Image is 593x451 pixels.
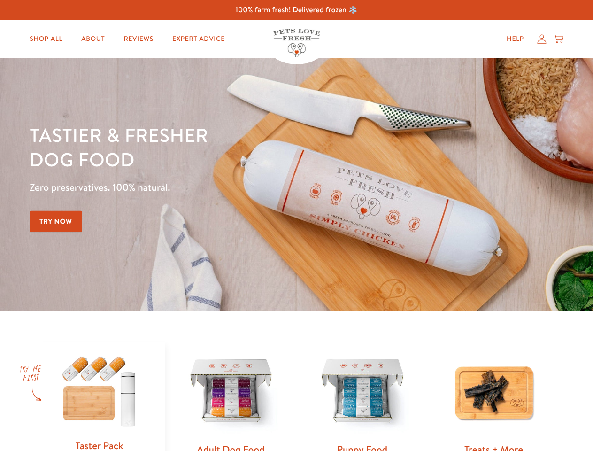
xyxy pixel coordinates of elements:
a: Help [499,30,531,48]
img: Pets Love Fresh [273,29,320,57]
a: Reviews [116,30,161,48]
p: Zero preservatives. 100% natural. [30,179,385,196]
a: Expert Advice [165,30,232,48]
a: Try Now [30,211,82,232]
h1: Tastier & fresher dog food [30,123,385,171]
a: Shop All [22,30,70,48]
a: About [74,30,112,48]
